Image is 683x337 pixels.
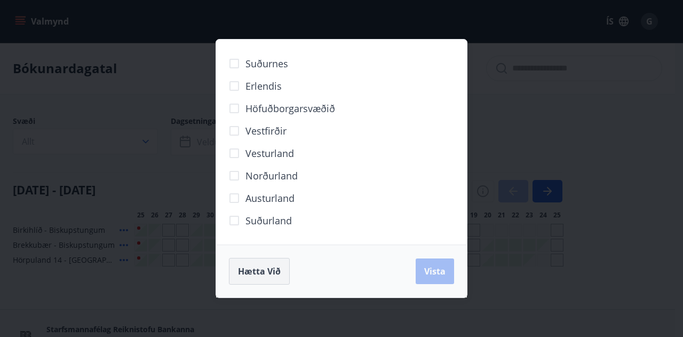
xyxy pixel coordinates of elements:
[245,124,287,138] span: Vestfirðir
[245,146,294,160] span: Vesturland
[245,101,335,115] span: Höfuðborgarsvæðið
[238,265,281,277] span: Hætta við
[245,57,288,70] span: Suðurnes
[245,191,295,205] span: Austurland
[229,258,290,285] button: Hætta við
[245,214,292,228] span: Suðurland
[245,169,298,183] span: Norðurland
[245,79,282,93] span: Erlendis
